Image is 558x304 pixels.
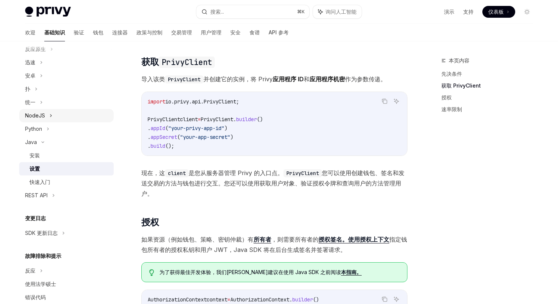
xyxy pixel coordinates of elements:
span: . [289,296,292,303]
span: . [148,143,151,149]
font: 我们[PERSON_NAME]建议在使用 Java SDK 之前阅读 [216,269,341,275]
font: 询问人工智能 [325,8,356,15]
font: ， [271,236,277,243]
a: 速率限制 [441,103,539,115]
font: 快速入门 [30,179,50,185]
span: "your-privy-app-id" [168,125,224,131]
a: 快速入门 [19,175,114,189]
font: 安全 [230,29,241,35]
font: 应用程序机密 [310,75,345,83]
a: 用户管理 [201,24,221,41]
font: 搜索... [210,8,224,15]
a: 基础知识 [44,24,65,41]
a: 使用法学硕士 [19,277,114,291]
font: 仪表板 [488,8,504,15]
svg: 提示 [149,269,154,276]
code: PrivyClient [165,75,203,83]
code: client [165,169,189,177]
font: 本指南。 [341,269,362,275]
font: 是您从服务器管理 Privy 的入口点。 [189,169,283,177]
font: 为了获得最佳开发体验， [159,269,216,275]
a: 授权签名。使用 [318,236,360,243]
font: 用户管理 [201,29,221,35]
font: 则需要所有者的 [277,236,318,243]
font: 设置 [30,165,40,172]
font: K [302,9,305,14]
button: 询问人工智能 [392,294,401,304]
font: 支持 [463,8,473,15]
a: 安装 [19,149,114,162]
font: 变更日志 [25,215,46,221]
a: 验证 [74,24,84,41]
font: 扑 [25,86,30,92]
span: . [148,134,151,140]
span: import [148,98,165,105]
font: 故障排除和提示 [25,253,61,259]
button: 复制代码块中的内容 [380,294,389,304]
font: ⌘ [297,9,302,14]
span: AuthorizationContext [230,296,289,303]
font: NodeJS [25,112,45,119]
font: 如果资源（例如钱包、策略、密钥仲裁）有 [141,236,254,243]
font: 先决条件 [441,71,462,77]
span: io.privy.api.PrivyClient; [165,98,239,105]
button: 复制代码块中的内容 [380,96,389,106]
font: 现在，这 [141,169,165,177]
a: API 参考 [269,24,289,41]
font: API 参考 [269,29,289,35]
span: PrivyClient [148,116,180,123]
font: 基础知识 [44,29,65,35]
a: 设置 [19,162,114,175]
font: 交易管理 [171,29,192,35]
font: 连接器 [112,29,128,35]
font: 欢迎 [25,29,35,35]
font: 安装 [30,152,40,158]
span: () [313,296,319,303]
font: 使用法学硕士 [25,281,56,287]
a: 授权 [441,92,539,103]
font: 食谱 [249,29,260,35]
font: 应用程序 ID [273,75,304,83]
span: (); [165,143,174,149]
font: Python [25,126,42,132]
span: builder [292,296,313,303]
font: 错误代码 [25,294,46,300]
a: 钱包 [93,24,103,41]
span: client [180,116,198,123]
font: 演示 [444,8,454,15]
span: ( [165,125,168,131]
span: . [233,116,236,123]
font: 作为参数传递。 [345,75,386,83]
a: 食谱 [249,24,260,41]
button: 切换暗模式 [521,6,533,18]
font: 授权 [141,217,159,228]
a: 交易管理 [171,24,192,41]
font: 迅速 [25,59,35,65]
font: 安卓 [25,72,35,79]
span: . [148,125,151,131]
font: 反应 [25,267,35,274]
span: ( [177,134,180,140]
span: ) [230,134,233,140]
font: 您可以使用创建钱包、签名和发送交易的方法与钱包进行交互。您还可以使用获取用户对象、验证授权令牌和查询用户的方法管理用户。 [141,169,404,197]
font: 和 [304,75,310,83]
a: 欢迎 [25,24,35,41]
button: 搜索...⌘K [196,5,309,18]
img: 灯光标志 [25,7,71,17]
a: 授权上下文 [360,236,389,243]
span: build [151,143,165,149]
font: REST API [25,192,48,198]
a: 支持 [463,8,473,16]
font: 导入该类 [141,75,165,83]
a: 仪表板 [482,6,515,18]
font: 钱包 [93,29,103,35]
font: 获取 PrivyClient [441,82,481,89]
span: "your-app-secret" [180,134,230,140]
a: 所有者 [254,236,271,243]
font: 验证 [74,29,84,35]
span: builder [236,116,257,123]
code: PrivyClient [283,169,322,177]
a: 获取 PrivyClient [441,80,539,92]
